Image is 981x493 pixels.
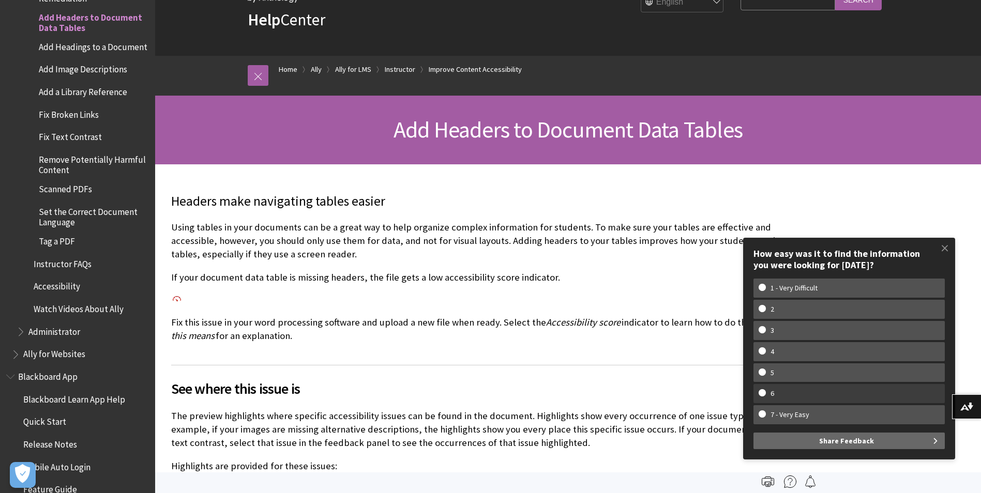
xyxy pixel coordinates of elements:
[34,300,124,314] span: Watch Videos About Ally
[171,192,812,211] p: Headers make navigating tables easier
[759,347,786,356] w-span: 4
[18,368,78,382] span: Blackboard App
[171,378,812,399] span: See where this issue is
[762,475,774,488] img: Print
[23,391,125,405] span: Blackboard Learn App Help
[804,475,817,488] img: Follow this page
[311,63,322,76] a: Ally
[23,436,77,450] span: Release Notes
[753,433,945,449] button: Share Feedback
[23,413,66,427] span: Quick Start
[248,9,280,30] strong: Help
[39,83,127,97] span: Add a Library Reference
[759,326,786,335] w-span: 3
[753,248,945,270] div: How easy was it to find the information you were looking for [DATE]?
[10,462,36,488] button: Open Preferences
[171,409,812,450] p: The preview highlights where specific accessibility issues can be found in the document. Highligh...
[23,458,90,472] span: Mobile Auto Login
[39,181,92,195] span: Scanned PDFs
[34,255,92,269] span: Instructor FAQs
[34,278,80,292] span: Accessibility
[171,459,812,473] p: Highlights are provided for these issues:
[39,106,99,120] span: Fix Broken Links
[819,433,874,449] span: Share Feedback
[546,316,621,328] span: Accessibility score
[385,63,415,76] a: Instructor
[39,151,148,175] span: Remove Potentially Harmful Content
[171,271,812,284] p: If your document data table is missing headers, the file gets a low accessibility score indicator.
[28,323,80,337] span: Administrator
[39,38,147,52] span: Add Headings to a Document
[171,316,812,343] p: Fix this issue in your word processing software and upload a new file when ready. Select the indi...
[248,9,325,30] a: HelpCenter
[759,410,821,419] w-span: 7 - Very Easy
[39,9,148,33] span: Add Headers to Document Data Tables
[759,305,786,314] w-span: 2
[335,63,371,76] a: Ally for LMS
[759,284,829,292] w-span: 1 - Very Difficult
[39,203,148,227] span: Set the Correct Document Language
[171,221,812,261] p: Using tables in your documents can be a great way to help organize complex information for studen...
[429,63,522,76] a: Improve Content Accessibility
[279,63,297,76] a: Home
[23,346,85,360] span: Ally for Websites
[39,61,127,75] span: Add Image Descriptions
[39,129,102,143] span: Fix Text Contrast
[759,389,786,398] w-span: 6
[394,115,743,144] span: Add Headers to Document Data Tables
[39,233,75,246] span: Tag a PDF
[759,368,786,377] w-span: 5
[784,475,796,488] img: More help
